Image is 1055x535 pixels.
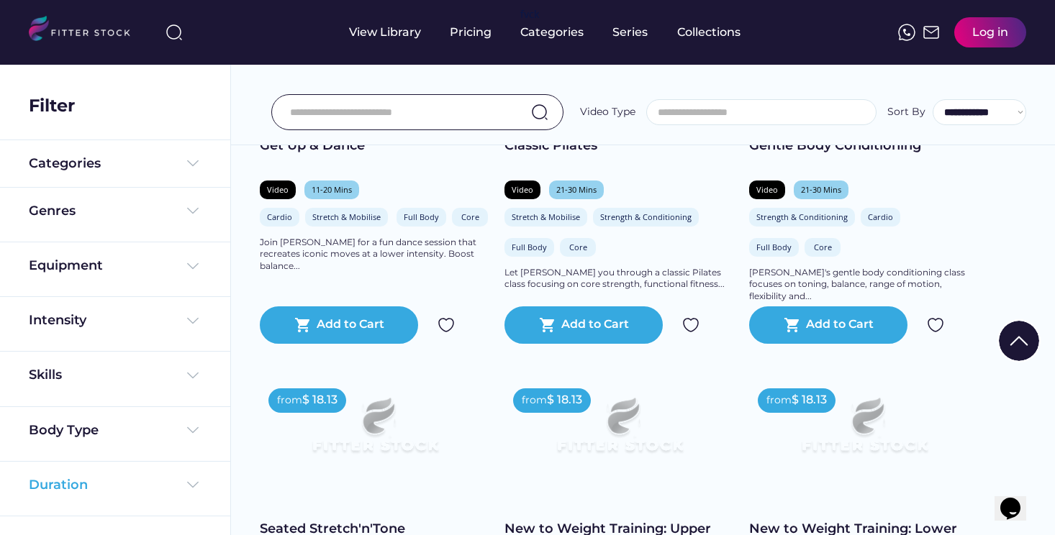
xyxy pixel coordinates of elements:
[267,211,292,222] div: Cardio
[801,184,841,195] div: 21-30 Mins
[260,237,490,273] div: Join [PERSON_NAME] for a fun dance session that recreates iconic moves at a lower intensity. Boos...
[792,392,827,408] div: $ 18.13
[580,105,635,119] div: Video Type
[999,321,1039,361] img: Group%201000002322%20%281%29.svg
[504,137,735,155] div: Classic Pilates
[267,184,289,195] div: Video
[927,316,944,334] img: Group%201000002324.svg
[520,7,539,22] div: fvck
[349,24,421,40] div: View Library
[260,137,490,155] div: Get Up & Dance
[868,211,893,222] div: Cardio
[294,316,312,334] button: shopping_cart
[520,24,584,40] div: Categories
[29,155,101,173] div: Categories
[898,24,915,41] img: meteor-icons_whatsapp%20%281%29.svg
[600,211,692,222] div: Strength & Conditioning
[749,267,979,303] div: [PERSON_NAME]'s gentle body conditioning class focuses on toning, balance, range of motion, flexi...
[756,184,778,195] div: Video
[887,105,925,119] div: Sort By
[512,184,533,195] div: Video
[459,211,481,222] div: Core
[404,211,439,222] div: Full Body
[677,24,741,40] div: Collections
[312,211,381,222] div: Stretch & Mobilise
[612,24,648,40] div: Series
[29,202,76,220] div: Genres
[772,380,956,483] img: Frame%2079%20%281%29.svg
[539,316,556,334] button: shopping_cart
[166,24,183,41] img: search-normal%203.svg
[302,392,338,408] div: $ 18.13
[923,24,940,41] img: Frame%2051.svg
[567,242,589,252] div: Core
[29,257,103,275] div: Equipment
[561,316,629,334] div: Add to Cart
[972,24,1008,40] div: Log in
[29,93,75,118] div: Filter
[547,392,582,408] div: $ 18.13
[184,155,202,172] img: Frame%20%284%29.svg
[531,104,548,121] img: search-normal.svg
[806,316,874,334] div: Add to Cart
[29,421,99,439] div: Body Type
[512,211,580,222] div: Stretch & Mobilise
[438,316,455,334] img: Group%201000002324.svg
[184,312,202,329] img: Frame%20%284%29.svg
[756,211,848,222] div: Strength & Conditioning
[184,202,202,219] img: Frame%20%284%29.svg
[450,24,492,40] div: Pricing
[312,184,352,195] div: 11-20 Mins
[522,393,547,408] div: from
[512,242,547,252] div: Full Body
[184,257,202,275] img: Frame%20%284%29.svg
[277,393,302,408] div: from
[184,476,202,493] img: Frame%20%284%29.svg
[29,476,88,494] div: Duration
[29,311,86,329] div: Intensity
[527,380,712,483] img: Frame%2079%20%281%29.svg
[29,16,142,45] img: LOGO.svg
[317,316,384,334] div: Add to Cart
[184,421,202,439] img: Frame%20%284%29.svg
[184,367,202,384] img: Frame%20%284%29.svg
[504,267,735,291] div: Let [PERSON_NAME] you through a classic Pilates class focusing on core strength, functional fitne...
[812,242,833,252] div: Core
[29,366,65,384] div: Skills
[995,477,1041,521] iframe: chat widget
[749,137,979,155] div: Gentle Body Conditioning
[766,393,792,408] div: from
[784,316,801,334] button: shopping_cart
[682,316,699,334] img: Group%201000002324.svg
[556,184,597,195] div: 21-30 Mins
[756,242,792,252] div: Full Body
[283,380,467,483] img: Frame%2079%20%281%29.svg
